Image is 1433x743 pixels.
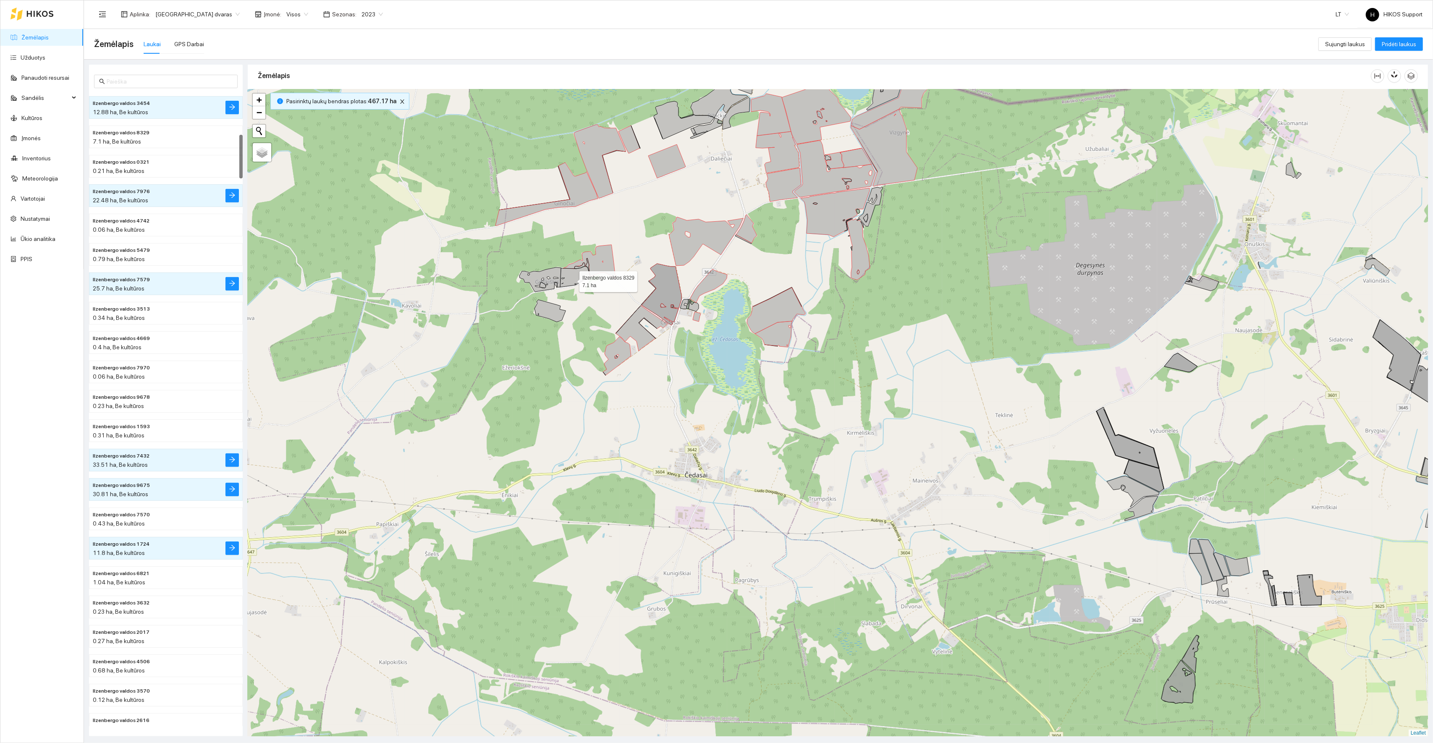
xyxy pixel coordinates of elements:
[93,599,149,607] span: Ilzenbergo valdos 3632
[264,10,281,19] span: Įmonė :
[93,608,144,615] span: 0.23 ha, Be kultūros
[1371,69,1384,83] button: column-width
[99,78,105,84] span: search
[93,188,150,196] span: Ilzenbergo valdos 7976
[225,483,239,496] button: arrow-right
[323,11,330,18] span: calendar
[21,54,45,61] a: Užduotys
[93,158,149,166] span: Ilzenbergo valdos 0321
[93,520,145,527] span: 0.43 ha, Be kultūros
[174,39,204,49] div: GPS Darbai
[225,277,239,290] button: arrow-right
[1375,37,1423,51] button: Pridėti laukus
[93,109,148,115] span: 12.88 ha, Be kultūros
[93,305,150,313] span: Ilzenbergo valdos 3513
[93,579,145,586] span: 1.04 ha, Be kultūros
[362,8,383,21] span: 2023
[93,696,144,703] span: 0.12 ha, Be kultūros
[253,106,265,119] a: Zoom out
[93,540,149,548] span: Ilzenbergo valdos 1724
[258,64,1371,88] div: Žemėlapis
[93,481,150,489] span: Ilzenbergo valdos 9675
[21,215,50,222] a: Nustatymai
[93,461,148,468] span: 33.51 ha, Be kultūros
[229,544,236,552] span: arrow-right
[107,77,233,86] input: Paieška
[93,276,150,284] span: Ilzenbergo valdos 7579
[93,285,144,292] span: 25.7 ha, Be kultūros
[229,192,236,200] span: arrow-right
[225,542,239,555] button: arrow-right
[93,246,150,254] span: Ilzenbergo valdos 5479
[229,280,236,288] span: arrow-right
[1375,41,1423,47] a: Pridėti laukus
[93,638,144,644] span: 0.27 ha, Be kultūros
[93,658,150,666] span: Ilzenbergo valdos 4506
[93,403,144,409] span: 0.23 ha, Be kultūros
[21,135,41,141] a: Įmonės
[21,195,45,202] a: Vartotojai
[225,101,239,114] button: arrow-right
[253,125,265,137] button: Initiate a new search
[1382,39,1416,49] span: Pridėti laukus
[229,486,236,494] span: arrow-right
[93,511,150,519] span: Ilzenbergo valdos 7570
[368,98,396,105] b: 467.17 ha
[93,491,148,497] span: 30.81 ha, Be kultūros
[93,667,145,674] span: 0.68 ha, Be kultūros
[94,6,111,23] button: menu-fold
[398,99,407,105] span: close
[93,226,145,233] span: 0.06 ha, Be kultūros
[93,129,149,137] span: Ilzenbergo valdos 8329
[332,10,356,19] span: Sezonas :
[93,452,149,460] span: Ilzenbergo valdos 7432
[144,39,161,49] div: Laukai
[1318,37,1372,51] button: Sujungti laukus
[21,115,42,121] a: Kultūros
[1366,11,1423,18] span: HIKOS Support
[93,138,141,145] span: 7.1 ha, Be kultūros
[1370,8,1375,21] span: H
[21,235,55,242] a: Ūkio analitika
[1325,39,1365,49] span: Sujungti laukus
[93,364,150,372] span: Ilzenbergo valdos 7970
[397,97,407,107] button: close
[93,197,148,204] span: 22.48 ha, Be kultūros
[93,99,150,107] span: Ilzenbergo valdos 3454
[255,11,262,18] span: shop
[93,628,149,636] span: Ilzenbergo valdos 2017
[277,98,283,104] span: info-circle
[225,453,239,467] button: arrow-right
[21,34,49,41] a: Žemėlapis
[93,549,145,556] span: 11.8 ha, Be kultūros
[99,10,106,18] span: menu-fold
[21,89,69,106] span: Sandėlis
[93,423,150,431] span: Ilzenbergo valdos 1593
[1371,73,1384,79] span: column-width
[93,717,149,725] span: Ilzenbergo valdos 2616
[21,74,69,81] a: Panaudoti resursai
[93,314,145,321] span: 0.34 ha, Be kultūros
[93,393,150,401] span: Ilzenbergo valdos 9678
[286,97,396,106] span: Pasirinktų laukų bendras plotas :
[22,175,58,182] a: Meteorologija
[93,570,149,578] span: Ilzenbergo valdos 6821
[253,143,271,162] a: Layers
[93,687,150,695] span: Ilzenbergo valdos 3570
[93,726,149,733] span: 13.47 ha, Be kultūros
[253,94,265,106] a: Zoom in
[1411,730,1426,736] a: Leaflet
[93,167,144,174] span: 0.21 ha, Be kultūros
[93,344,141,351] span: 0.4 ha, Be kultūros
[225,189,239,202] button: arrow-right
[93,256,145,262] span: 0.79 ha, Be kultūros
[93,217,149,225] span: Ilzenbergo valdos 4742
[22,155,51,162] a: Inventorius
[286,8,308,21] span: Visos
[229,104,236,112] span: arrow-right
[257,94,262,105] span: +
[1336,8,1349,21] span: LT
[130,10,150,19] span: Aplinka :
[155,8,240,21] span: Ilzenbergo dvaras
[121,11,128,18] span: layout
